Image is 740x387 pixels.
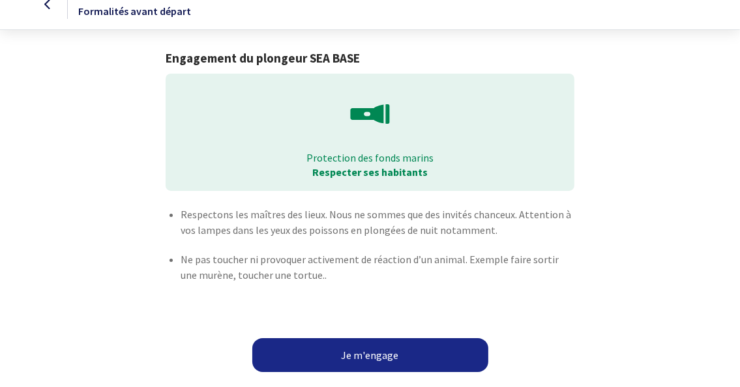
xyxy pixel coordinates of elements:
p: Ne pas toucher ni provoquer activement de réaction d’un animal. Exemple faire sortir une murène, ... [181,251,574,283]
p: Respectons les maîtres des lieux. Nous ne sommes que des invités chanceux. Attention à vos lampes... [181,207,574,238]
h1: Engagement du plongeur SEA BASE [166,51,574,66]
strong: Respecter ses habitants [312,165,428,179]
p: Protection des fonds marins [175,150,565,165]
button: Je m'engage [252,338,488,372]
